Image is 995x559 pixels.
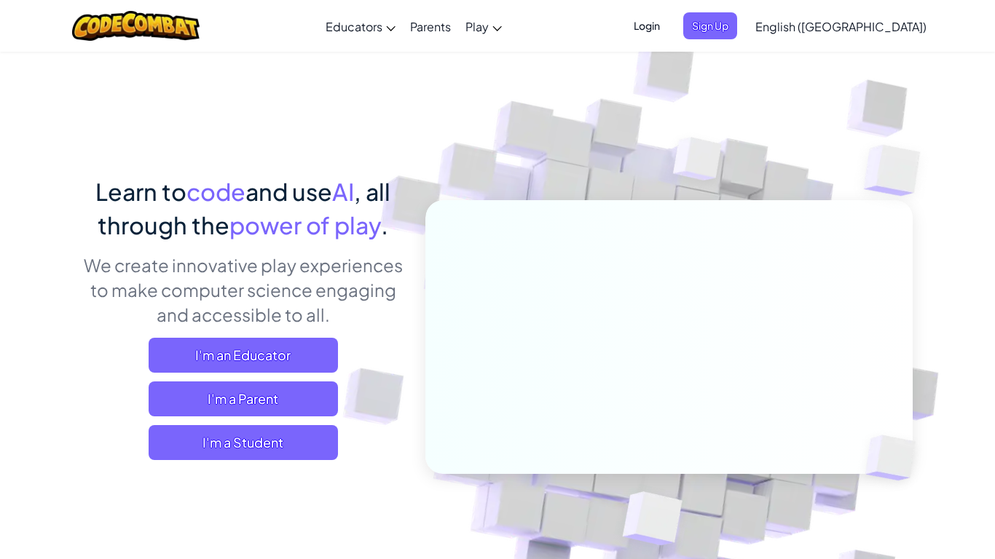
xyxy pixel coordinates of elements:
button: I'm a Student [149,425,338,460]
span: AI [332,177,354,206]
img: Overlap cubes [835,109,961,232]
span: and use [245,177,332,206]
img: CodeCombat logo [72,11,200,41]
img: Overlap cubes [646,108,751,217]
button: Login [625,12,669,39]
span: Play [465,19,489,34]
a: English ([GEOGRAPHIC_DATA]) [748,7,934,46]
span: power of play [229,210,381,239]
span: Learn to [95,177,186,206]
span: English ([GEOGRAPHIC_DATA]) [755,19,927,34]
p: We create innovative play experiences to make computer science engaging and accessible to all. [82,253,404,327]
span: . [381,210,388,239]
a: I'm a Parent [149,381,338,416]
a: Play [458,7,509,46]
a: I'm an Educator [149,338,338,373]
a: Parents [403,7,458,46]
img: Overlap cubes [841,405,951,511]
span: code [186,177,245,206]
a: Educators [318,7,403,46]
button: Sign Up [683,12,737,39]
span: Educators [326,19,382,34]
